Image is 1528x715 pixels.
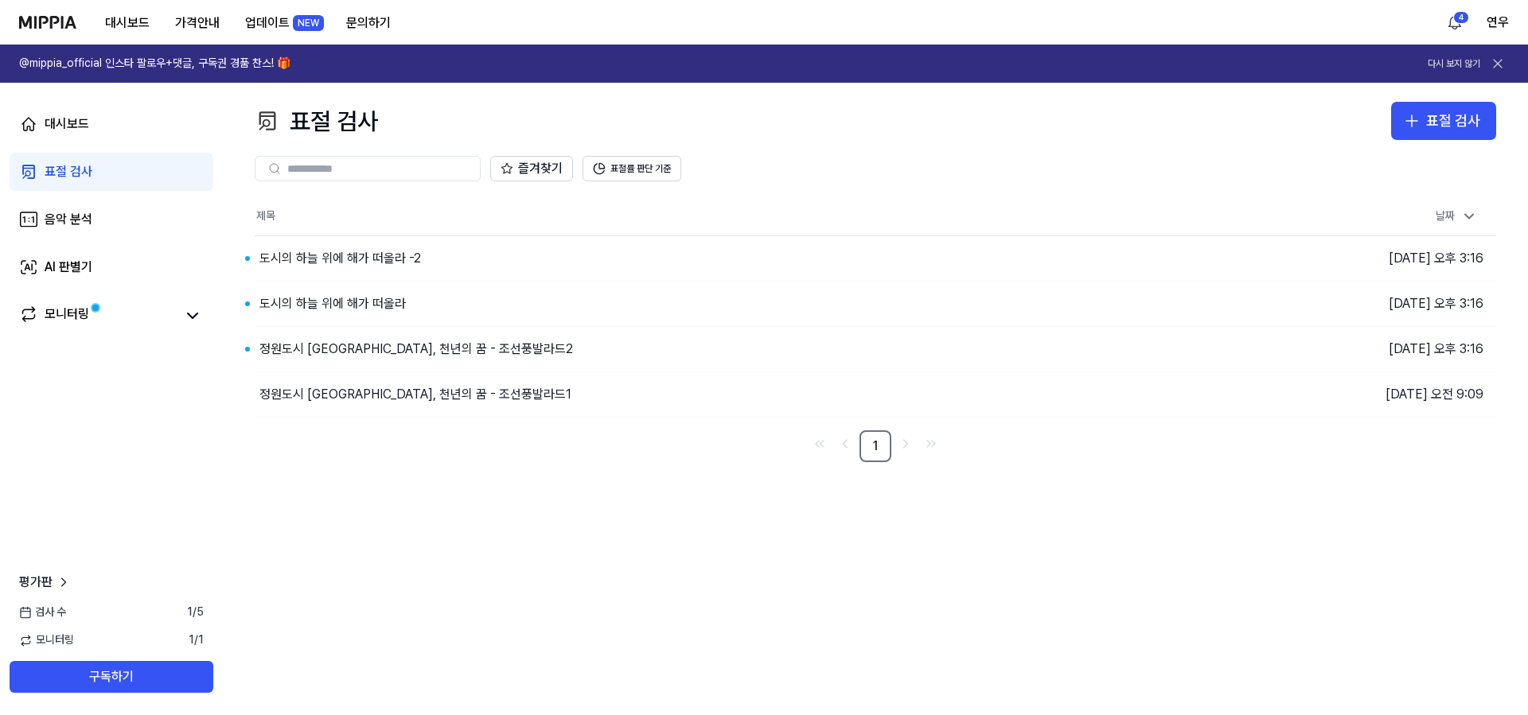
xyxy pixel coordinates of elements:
nav: pagination [255,430,1496,462]
a: 대시보드 [10,105,213,143]
a: AI 판별기 [10,248,213,286]
img: logo [19,16,76,29]
button: 알림4 [1442,10,1468,35]
button: 표절률 판단 기준 [583,156,681,181]
div: 음악 분석 [45,210,92,229]
div: 4 [1453,11,1469,24]
div: 도시의 하늘 위에 해가 떠올라 [259,294,406,313]
button: 즐겨찾기 [490,156,573,181]
td: [DATE] 오후 3:16 [1186,281,1496,326]
a: 평가판 [19,573,72,592]
div: 모니터링 [45,305,89,327]
div: 대시보드 [45,115,89,134]
div: 정원도시 [GEOGRAPHIC_DATA], 천년의 꿈 - 조선풍발라드1 [259,385,571,404]
span: 모니터링 [19,632,74,648]
span: 검사 수 [19,604,66,620]
button: 문의하기 [333,7,403,39]
td: [DATE] 오후 3:16 [1186,235,1496,281]
img: 알림 [1445,13,1464,32]
div: 표절 검사 [1426,110,1480,133]
div: 날짜 [1429,204,1483,229]
a: 업데이트NEW [232,1,333,45]
span: 1 / 5 [187,604,204,620]
a: Go to first page [809,433,831,455]
td: [DATE] 오전 9:09 [1186,371,1496,417]
div: 표절 검사 [45,162,92,181]
a: 1 [859,430,891,462]
a: Go to previous page [834,433,856,455]
button: 다시 보지 않기 [1428,57,1480,71]
button: 업데이트NEW [232,7,333,39]
div: NEW [293,15,324,31]
div: 도시의 하늘 위에 해가 떠올라 -2 [259,249,421,268]
span: 1 / 1 [189,632,204,648]
button: 대시보드 [92,7,162,39]
div: AI 판별기 [45,258,92,277]
button: 구독하기 [10,661,213,693]
a: 모니터링 [19,305,175,327]
div: 표절 검사 [255,102,378,140]
a: 음악 분석 [10,200,213,239]
td: [DATE] 오후 3:16 [1186,326,1496,371]
h1: @mippia_official 인스타 팔로우+댓글, 구독권 경품 찬스! 🎁 [19,56,290,72]
a: Go to next page [895,433,917,455]
div: 정원도시 [GEOGRAPHIC_DATA], 천년의 꿈 - 조선풍발라드2 [259,340,573,359]
button: 표절 검사 [1391,102,1496,140]
button: 연우 [1487,13,1509,32]
span: 평가판 [19,573,53,592]
a: 표절 검사 [10,153,213,191]
th: 제목 [255,197,1186,235]
a: Go to last page [920,433,942,455]
button: 가격안내 [162,7,232,39]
